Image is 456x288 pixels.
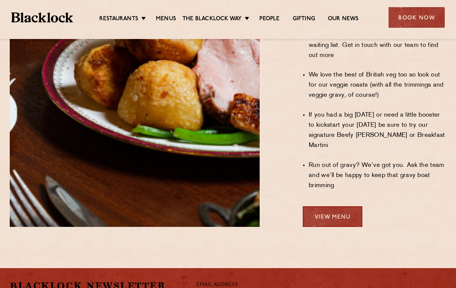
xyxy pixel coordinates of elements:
img: BL_Textured_Logo-footer-cropped.svg [11,12,73,23]
li: Run out of gravy? We’ve got you. Ask the team and we’ll be happy to keep that gravy boat brimming [309,160,446,191]
li: We love the best of British veg too so look out for our veggie roasts (with all the trimmings and... [309,70,446,100]
li: We get quite booked up in advance but we do keep back tables for walk-ins and operate a waiting l... [309,20,446,61]
a: People [259,15,280,24]
li: If you had a big [DATE] or need a little booster to kickstart your [DATE] be sure to try our sign... [309,110,446,151]
a: Our News [328,15,359,24]
a: Menus [156,15,176,24]
a: The Blacklock Way [182,15,242,24]
div: Book Now [389,7,445,28]
a: View Menu [303,206,362,227]
a: Restaurants [99,15,138,24]
a: Gifting [293,15,315,24]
